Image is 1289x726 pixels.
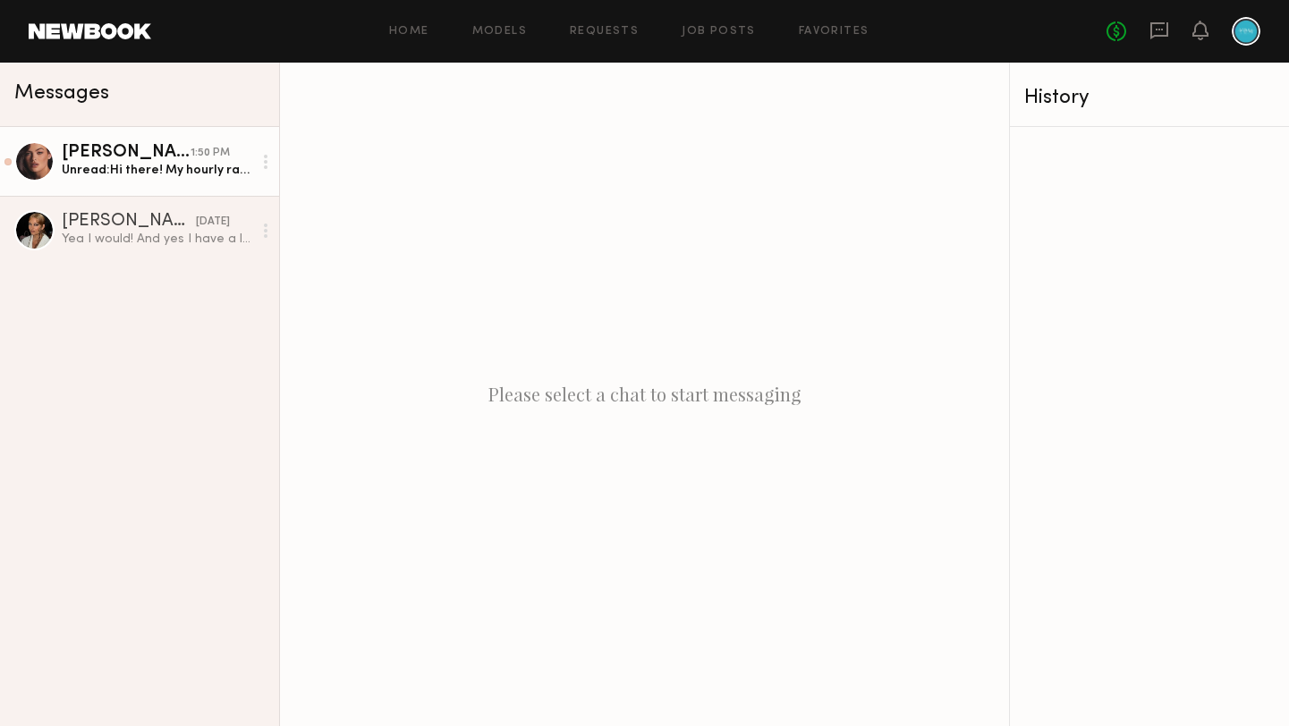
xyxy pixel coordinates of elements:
div: [DATE] [196,214,230,231]
div: History [1024,88,1275,108]
a: Home [389,26,429,38]
a: Requests [570,26,639,38]
div: [PERSON_NAME] [62,144,191,162]
div: Please select a chat to start messaging [280,63,1009,726]
a: Models [472,26,527,38]
span: Messages [14,83,109,104]
div: Yea I would! And yes I have a lot of experience speaking on camera! [62,231,252,248]
div: [PERSON_NAME] [62,213,196,231]
a: Job Posts [682,26,756,38]
a: Favorites [799,26,869,38]
div: Unread: Hi there! My hourly rate is 75-100$ if this is a possible rate for you then I can confirm! [62,162,252,179]
div: 1:50 PM [191,145,230,162]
